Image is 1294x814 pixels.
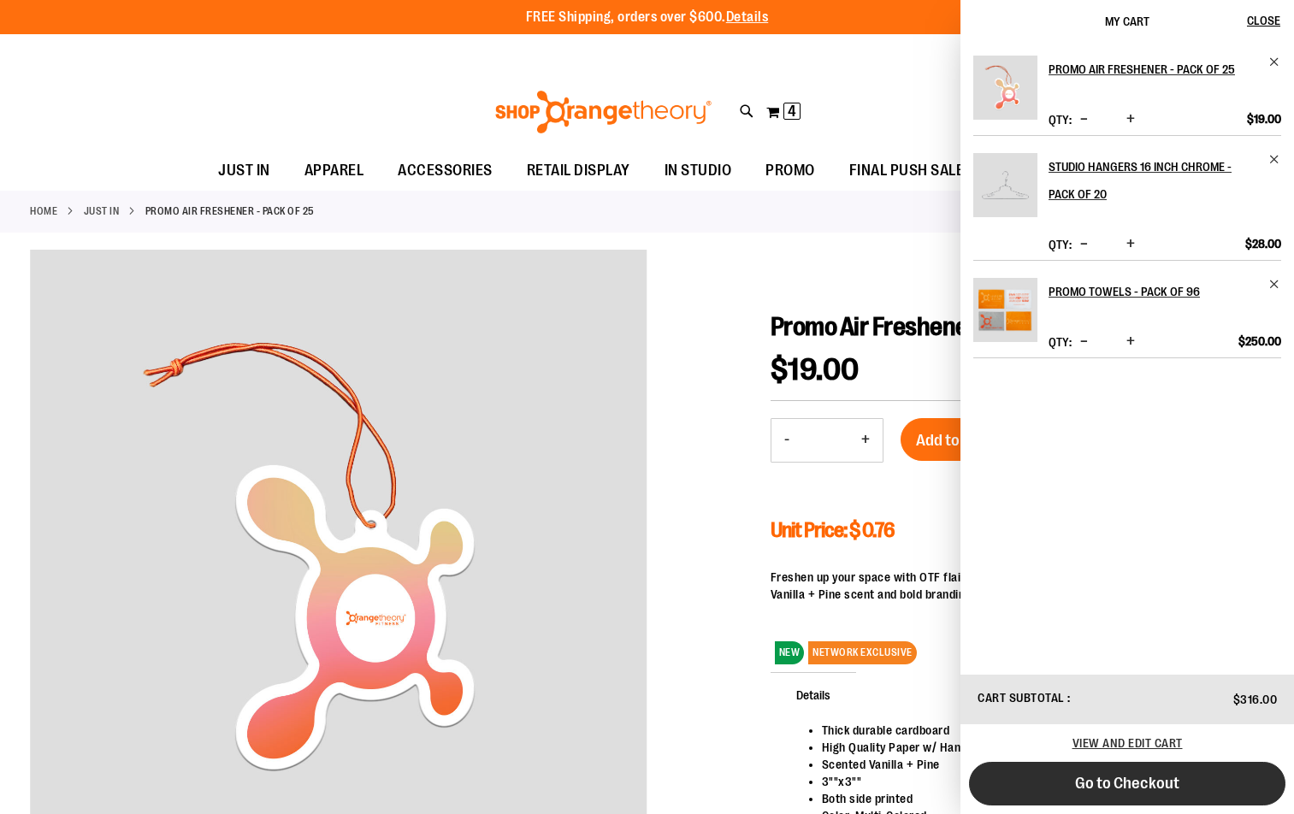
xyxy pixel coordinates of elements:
[1076,236,1092,253] button: Decrease product quantity
[665,151,732,190] span: IN STUDIO
[1233,693,1278,706] span: $316.00
[748,151,832,190] a: PROMO
[771,419,802,462] button: Decrease product quantity
[1049,278,1281,305] a: Promo Towels - Pack of 96
[1076,333,1092,351] button: Decrease product quantity
[916,431,991,450] span: Add to Cart
[771,569,1264,603] p: Freshen up your space with OTF flair. This double-sided air freshener features a clean Vanilla + ...
[973,56,1037,120] img: Promo Air Freshener - Pack of 25
[1049,153,1258,208] h2: Studio Hangers 16 inch Chrome - Pack of 20
[304,151,364,190] span: APPAREL
[822,739,1247,756] li: High Quality Paper w/ Hanging Thread
[788,103,796,120] span: 4
[1245,236,1281,251] span: $28.00
[726,9,769,25] a: Details
[398,151,493,190] span: ACCESSORIES
[848,419,883,462] button: Increase product quantity
[1105,15,1149,28] span: My Cart
[1049,113,1072,127] label: Qty
[775,641,805,664] span: NEW
[1075,774,1179,793] span: Go to Checkout
[381,151,510,191] a: ACCESSORIES
[973,56,1037,131] a: Promo Air Freshener - Pack of 25
[822,756,1247,773] li: Scented Vanilla + Pine
[30,203,57,219] a: Home
[978,691,1065,705] span: Cart Subtotal
[808,641,917,664] span: NETWORK EXCLUSIVE
[1076,111,1092,128] button: Decrease product quantity
[771,352,860,387] span: $19.00
[1268,153,1281,166] a: Remove item
[901,418,1007,461] button: Add to Cart
[1247,111,1281,127] span: $19.00
[218,151,270,190] span: JUST IN
[1072,736,1183,750] a: View and edit cart
[1049,278,1258,305] h2: Promo Towels - Pack of 96
[1268,278,1281,291] a: Remove item
[84,203,120,219] a: JUST IN
[201,151,287,191] a: JUST IN
[973,278,1037,342] img: Promo Towels - Pack of 96
[510,151,647,191] a: RETAIL DISPLAY
[1049,153,1281,208] a: Studio Hangers 16 inch Chrome - Pack of 20
[973,135,1281,260] li: Product
[802,420,848,461] input: Product quantity
[527,151,630,190] span: RETAIL DISPLAY
[1049,335,1072,349] label: Qty
[771,672,856,717] span: Details
[1049,56,1281,83] a: Promo Air Freshener - Pack of 25
[1238,333,1281,349] span: $250.00
[973,278,1037,353] a: Promo Towels - Pack of 96
[973,153,1037,228] a: Studio Hangers 16 inch Chrome - Pack of 20
[1049,56,1258,83] h2: Promo Air Freshener - Pack of 25
[771,518,895,542] span: Unit Price: $ 0.76
[526,8,769,27] p: FREE Shipping, orders over $600.
[1122,111,1139,128] button: Increase product quantity
[145,203,315,219] strong: Promo Air Freshener - Pack of 25
[969,762,1285,805] button: Go to Checkout
[822,790,1247,807] li: Both side printed
[973,260,1281,358] li: Product
[849,151,965,190] span: FINAL PUSH SALE
[771,312,1096,341] span: Promo Air Freshener - Pack of 25
[287,151,381,191] a: APPAREL
[973,153,1037,217] img: Studio Hangers 16 inch Chrome - Pack of 20
[832,151,982,191] a: FINAL PUSH SALE
[822,773,1247,790] li: 3""x3""
[822,722,1247,739] li: Thick durable cardboard
[973,56,1281,135] li: Product
[647,151,749,191] a: IN STUDIO
[1247,14,1280,27] span: Close
[765,151,815,190] span: PROMO
[493,91,714,133] img: Shop Orangetheory
[1268,56,1281,68] a: Remove item
[1122,333,1139,351] button: Increase product quantity
[1049,238,1072,251] label: Qty
[1122,236,1139,253] button: Increase product quantity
